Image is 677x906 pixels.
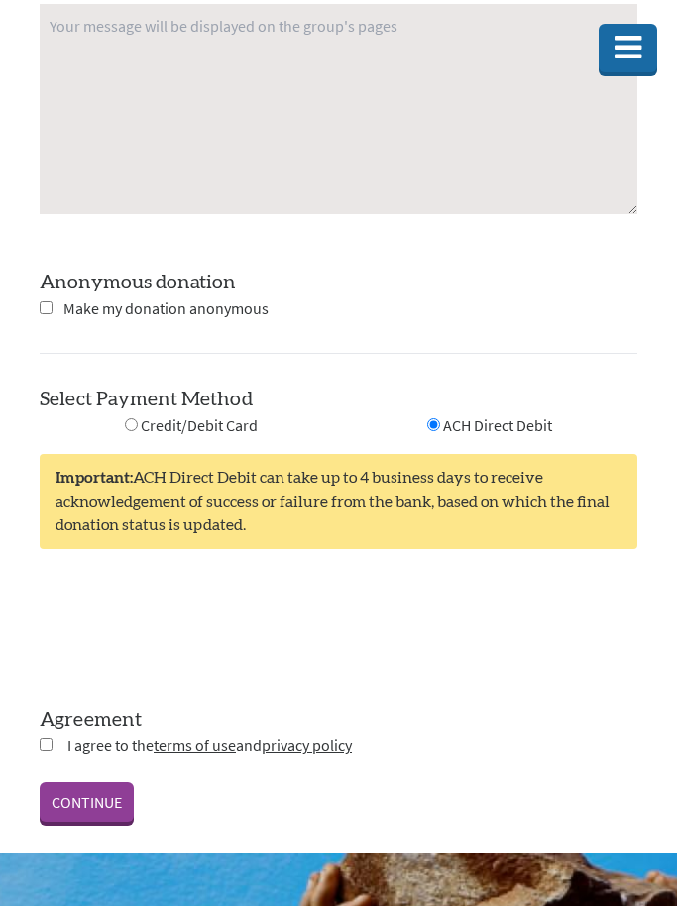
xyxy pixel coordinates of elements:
label: Anonymous donation [40,273,236,292]
label: Agreement [40,706,637,734]
span: Make my donation anonymous [63,298,269,318]
a: CONTINUE [40,782,134,822]
label: Select Payment Method [40,390,253,409]
span: ACH Direct Debit [443,415,552,435]
div: ACH Direct Debit can take up to 4 business days to receive acknowledgement of success or failure ... [40,454,637,549]
iframe: reCAPTCHA [40,589,341,666]
span: Credit/Debit Card [141,415,258,435]
a: terms of use [154,736,236,755]
strong: Important: [56,470,133,486]
span: I agree to the and [67,736,352,755]
a: privacy policy [262,736,352,755]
